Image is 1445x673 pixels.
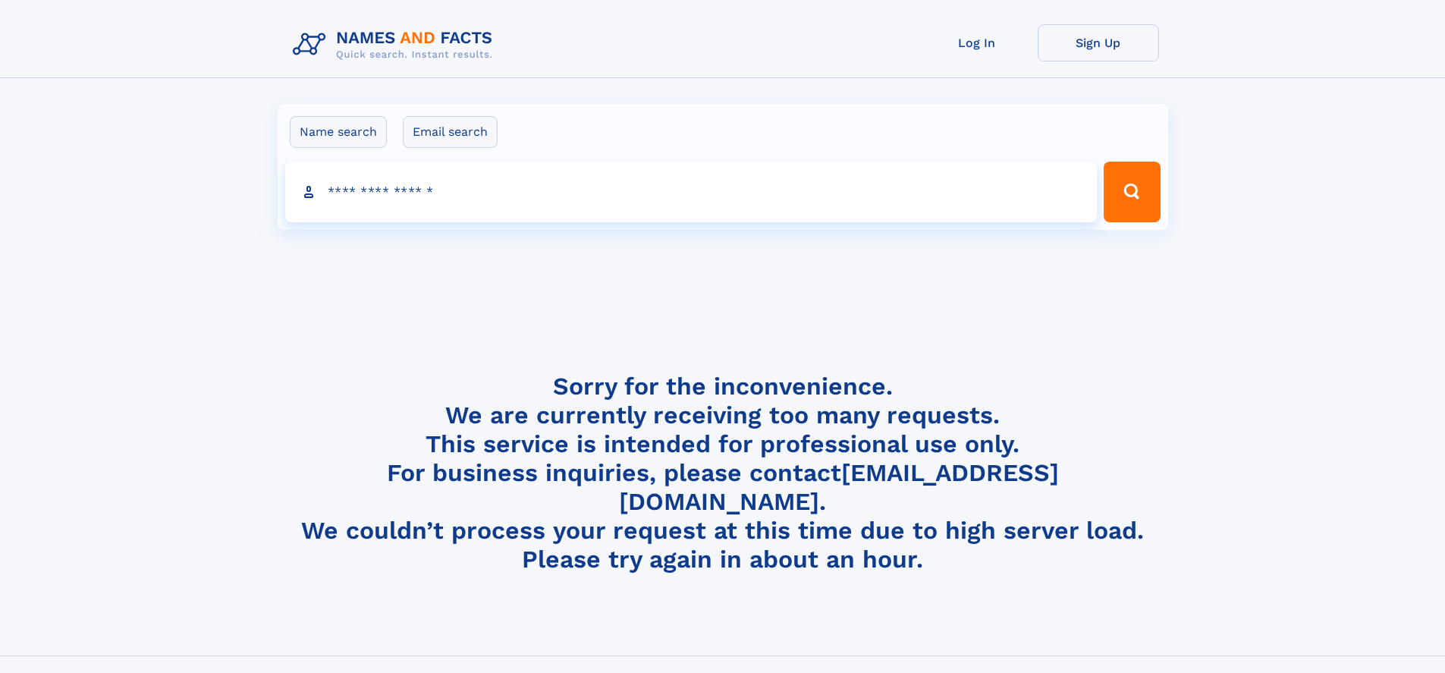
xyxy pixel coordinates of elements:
[287,24,505,65] img: Logo Names and Facts
[916,24,1038,61] a: Log In
[290,116,387,148] label: Name search
[1038,24,1159,61] a: Sign Up
[287,372,1159,574] h4: Sorry for the inconvenience. We are currently receiving too many requests. This service is intend...
[1104,162,1160,222] button: Search Button
[285,162,1098,222] input: search input
[403,116,498,148] label: Email search
[619,458,1059,516] a: [EMAIL_ADDRESS][DOMAIN_NAME]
